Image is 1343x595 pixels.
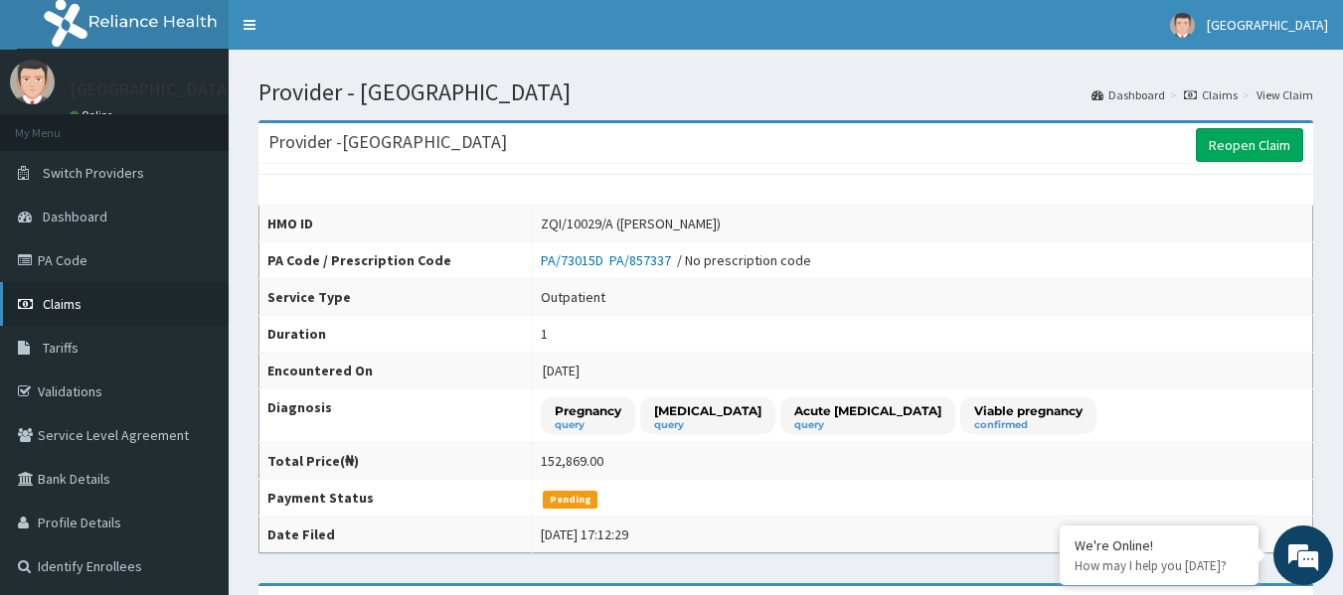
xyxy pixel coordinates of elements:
[541,251,609,269] a: PA/73015D
[1170,13,1195,38] img: User Image
[70,80,234,98] p: [GEOGRAPHIC_DATA]
[541,324,548,344] div: 1
[543,362,580,379] span: [DATE]
[37,99,81,149] img: d_794563401_company_1708531726252_794563401
[541,524,628,544] div: [DATE] 17:12:29
[1196,128,1303,162] a: Reopen Claim
[1075,536,1244,554] div: We're Online!
[1207,16,1328,34] span: [GEOGRAPHIC_DATA]
[258,79,1313,105] h1: Provider - [GEOGRAPHIC_DATA]
[541,451,603,471] div: 152,869.00
[259,316,533,353] th: Duration
[103,111,334,137] div: Chat with us now
[794,402,941,419] p: Acute [MEDICAL_DATA]
[259,279,533,316] th: Service Type
[654,420,761,430] small: query
[70,108,117,122] a: Online
[43,295,82,313] span: Claims
[259,206,533,242] th: HMO ID
[268,133,507,151] h3: Provider - [GEOGRAPHIC_DATA]
[10,60,55,104] img: User Image
[259,480,533,517] th: Payment Status
[794,420,941,430] small: query
[974,402,1083,419] p: Viable pregnancy
[541,250,811,270] div: / No prescription code
[1184,86,1238,103] a: Claims
[43,164,144,182] span: Switch Providers
[543,491,597,509] span: Pending
[555,420,621,430] small: query
[609,251,677,269] a: PA/857337
[259,353,533,389] th: Encountered On
[115,174,274,374] span: We're online!
[326,10,374,58] div: Minimize live chat window
[974,420,1083,430] small: confirmed
[541,214,721,233] div: ZQI/10029/A ([PERSON_NAME])
[541,287,605,307] div: Outpatient
[43,339,79,357] span: Tariffs
[1257,86,1313,103] a: View Claim
[555,402,621,419] p: Pregnancy
[259,517,533,553] th: Date Filed
[259,242,533,279] th: PA Code / Prescription Code
[259,443,533,480] th: Total Price(₦)
[1091,86,1165,103] a: Dashboard
[43,208,107,225] span: Dashboard
[259,389,533,443] th: Diagnosis
[654,402,761,419] p: [MEDICAL_DATA]
[1075,557,1244,574] p: How may I help you today?
[10,389,379,459] textarea: Type your message and hit 'Enter'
